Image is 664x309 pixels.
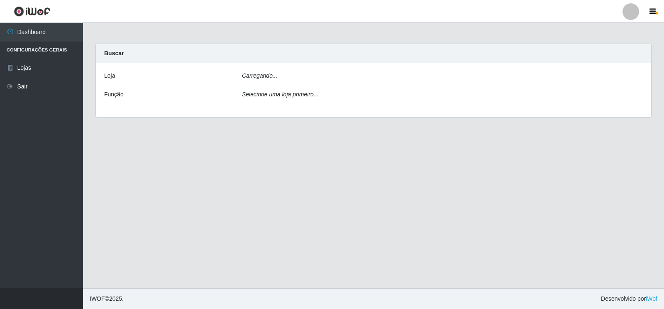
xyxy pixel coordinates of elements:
i: Carregando... [242,72,278,79]
img: CoreUI Logo [14,6,51,17]
label: Loja [104,71,115,80]
span: © 2025 . [90,294,124,303]
i: Selecione uma loja primeiro... [242,91,318,98]
label: Função [104,90,124,99]
span: IWOF [90,295,105,302]
span: Desenvolvido por [601,294,657,303]
a: iWof [646,295,657,302]
strong: Buscar [104,50,124,56]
